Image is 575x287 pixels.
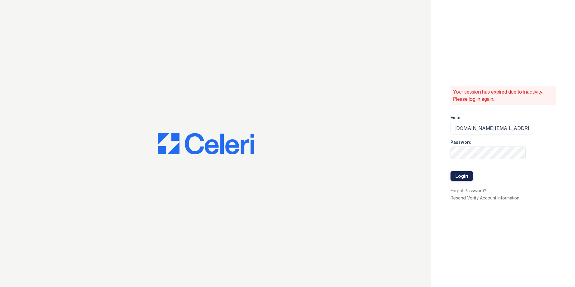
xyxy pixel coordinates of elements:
[450,139,472,145] label: Password
[450,171,473,181] button: Login
[450,115,462,121] label: Email
[450,188,486,193] a: Forgot Password?
[453,88,553,103] p: Your session has expired due to inactivity. Please log in again.
[158,133,254,154] img: CE_Logo_Blue-a8612792a0a2168367f1c8372b55b34899dd931a85d93a1a3d3e32e68fde9ad4.png
[450,195,519,200] a: Resend Verify Account Information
